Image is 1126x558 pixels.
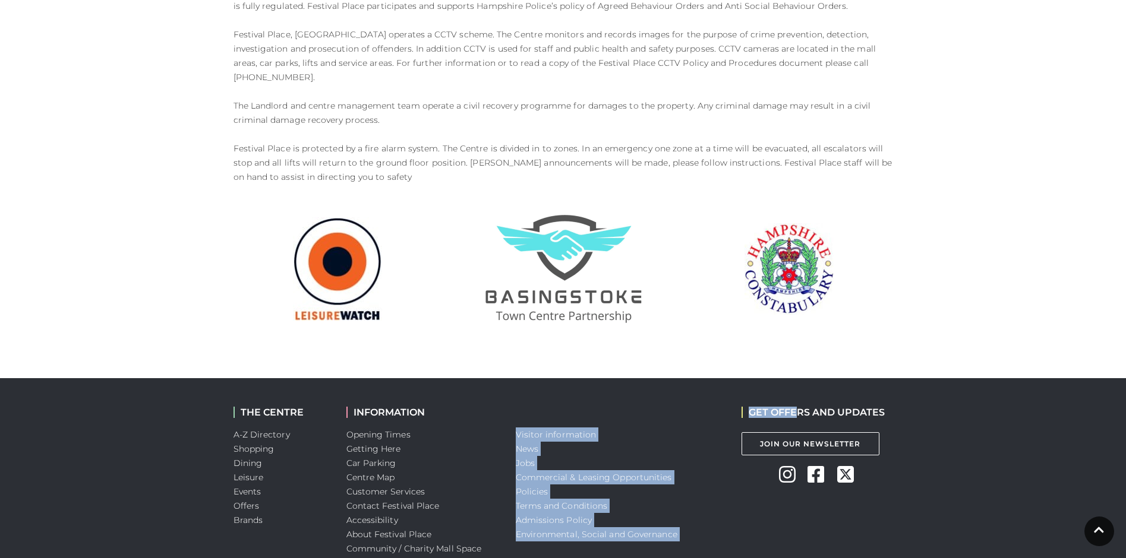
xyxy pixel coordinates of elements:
[234,515,263,525] a: Brands
[516,529,677,540] a: Environmental, Social and Governance
[516,515,592,525] a: Admissions Policy
[234,500,260,511] a: Offers
[742,407,885,418] h2: GET OFFERS AND UPDATES
[234,458,263,468] a: Dining
[516,458,535,468] a: Jobs
[346,515,398,525] a: Accessibility
[234,429,290,440] a: A-Z Directory
[516,443,538,454] a: News
[346,443,401,454] a: Getting Here
[346,486,425,497] a: Customer Services
[346,407,498,418] h2: INFORMATION
[234,443,275,454] a: Shopping
[346,472,395,483] a: Centre Map
[234,472,264,483] a: Leisure
[516,500,608,511] a: Terms and Conditions
[516,472,672,483] a: Commercial & Leasing Opportunities
[346,529,432,540] a: About Festival Place
[346,458,396,468] a: Car Parking
[234,407,329,418] h2: THE CENTRE
[346,500,440,511] a: Contact Festival Place
[346,429,411,440] a: Opening Times
[234,486,261,497] a: Events
[742,432,879,455] a: Join Our Newsletter
[516,429,597,440] a: Visitor information
[516,486,548,497] a: Policies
